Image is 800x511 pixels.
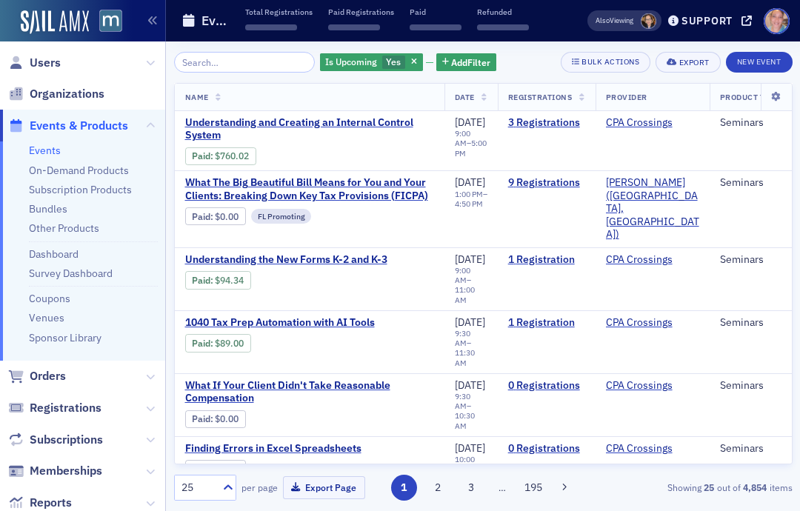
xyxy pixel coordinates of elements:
[455,129,487,158] div: –
[8,463,102,479] a: Memberships
[508,92,573,102] span: Registrations
[185,253,434,267] a: Understanding the New Forms K-2 and K-3
[606,116,673,130] a: CPA Crossings
[328,7,394,17] p: Paid Registrations
[29,144,61,157] a: Events
[215,275,244,286] span: $94.34
[99,10,122,33] img: SailAMX
[455,128,470,148] time: 9:00 AM
[455,284,475,304] time: 11:00 AM
[192,464,210,475] a: Paid
[656,52,720,73] button: Export
[455,176,485,189] span: [DATE]
[30,86,104,102] span: Organizations
[320,53,423,72] div: Yes
[185,147,256,165] div: Paid: 3 - $76002
[455,253,485,266] span: [DATE]
[606,253,673,267] a: CPA Crossings
[561,52,650,73] button: Bulk Actions
[386,56,401,67] span: Yes
[606,379,699,393] span: CPA Crossings
[29,292,70,305] a: Coupons
[606,253,699,267] span: CPA Crossings
[185,176,434,202] span: What The Big Beautiful Bill Means for You and Your Clients: Breaking Down Key Tax Provisions (FICPA)
[459,475,484,501] button: 3
[508,116,585,130] a: 3 Registrations
[8,432,103,448] a: Subscriptions
[185,460,246,478] div: Paid: 0 - $0
[455,347,475,367] time: 11:30 AM
[245,24,297,30] span: ‌
[192,338,210,349] a: Paid
[185,92,209,102] span: Name
[30,118,128,134] span: Events & Products
[606,316,699,330] span: CPA Crossings
[606,116,699,130] span: CPA Crossings
[455,189,483,199] time: 1:00 PM
[192,211,215,222] span: :
[455,455,487,484] div: –
[477,24,529,30] span: ‌
[89,10,122,35] a: View Homepage
[328,24,380,30] span: ‌
[192,413,210,424] a: Paid
[30,400,101,416] span: Registrations
[455,138,487,158] time: 5:00 PM
[185,410,246,428] div: Paid: 0 - $0
[726,52,793,73] button: New Event
[215,464,239,475] span: $0.00
[391,475,417,501] button: 1
[726,54,793,67] a: New Event
[185,442,434,455] a: Finding Errors in Excel Spreadsheets
[641,13,656,29] span: Michelle Brown
[455,266,487,305] div: –
[192,150,210,161] a: Paid
[185,207,246,225] div: Paid: 0 - $0
[606,379,673,393] a: CPA Crossings
[701,481,717,494] strong: 25
[192,464,215,475] span: :
[201,12,232,30] h1: Events
[596,481,792,494] div: Showing out of items
[185,379,434,405] a: What If Your Client Didn't Take Reasonable Compensation
[508,316,585,330] a: 1 Registration
[215,413,239,424] span: $0.00
[30,463,102,479] span: Memberships
[185,316,434,330] span: 1040 Tax Prep Automation with AI Tools
[8,55,61,71] a: Users
[508,253,585,267] a: 1 Registration
[455,116,485,129] span: [DATE]
[720,116,781,130] div: Seminars
[606,176,699,241] a: [PERSON_NAME] ([GEOGRAPHIC_DATA], [GEOGRAPHIC_DATA])
[8,86,104,102] a: Organizations
[596,16,633,26] span: Viewing
[21,10,89,34] img: SailAMX
[245,7,313,17] p: Total Registrations
[192,413,215,424] span: :
[181,480,214,495] div: 25
[251,209,312,224] div: FL Promoting
[606,442,699,455] span: CPA Crossings
[455,265,470,285] time: 9:00 AM
[192,275,215,286] span: :
[455,190,487,209] div: –
[29,267,113,280] a: Survey Dashboard
[596,16,610,25] div: Also
[29,247,79,261] a: Dashboard
[455,328,470,348] time: 9:30 AM
[325,56,377,67] span: Is Upcoming
[30,495,72,511] span: Reports
[192,275,210,286] a: Paid
[8,400,101,416] a: Registrations
[29,221,99,235] a: Other Products
[764,8,790,34] span: Profile
[455,454,475,474] time: 10:00 AM
[410,24,461,30] span: ‌
[241,481,278,494] label: per page
[720,176,781,190] div: Seminars
[215,338,244,349] span: $89.00
[283,476,365,499] button: Export Page
[174,52,316,73] input: Search…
